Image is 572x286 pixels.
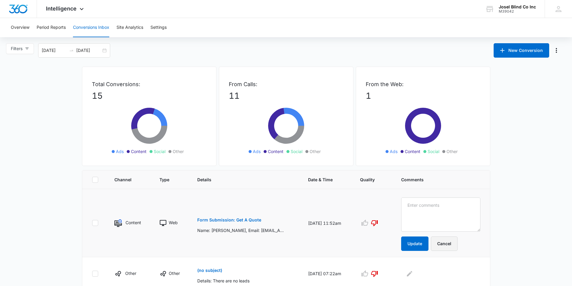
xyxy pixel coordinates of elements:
[197,227,285,233] p: Name: [PERSON_NAME], Email: [EMAIL_ADDRESS][DOMAIN_NAME], Phone: [PHONE_NUMBER], How can we help?...
[11,18,29,37] button: Overview
[401,236,428,251] button: Update
[405,148,420,155] span: Content
[428,148,439,155] span: Social
[401,176,471,183] span: Comments
[173,148,184,155] span: Other
[366,80,480,88] p: From the Web:
[494,43,549,58] button: New Conversion
[76,47,101,54] input: End date
[92,89,207,102] p: 15
[73,18,109,37] button: Conversions Inbox
[431,236,458,251] button: Cancel
[268,148,283,155] span: Content
[42,47,67,54] input: Start date
[116,148,124,155] span: Ads
[197,278,285,284] p: Details: There are no leads
[37,18,66,37] button: Period Reports
[291,148,302,155] span: Social
[69,48,74,53] span: to
[159,176,174,183] span: Type
[499,5,536,9] div: account name
[446,148,458,155] span: Other
[366,89,480,102] p: 1
[117,18,143,37] button: Site Analytics
[310,148,321,155] span: Other
[552,46,561,55] button: Manage Numbers
[390,148,398,155] span: Ads
[169,270,180,276] p: Other
[114,176,136,183] span: Channel
[499,9,536,14] div: account id
[197,263,222,278] button: (no subject)
[11,45,23,52] span: Filters
[229,89,344,102] p: 11
[308,176,337,183] span: Date & Time
[69,48,74,53] span: swap-right
[360,176,378,183] span: Quality
[405,269,414,278] button: Edit Comments
[197,176,285,183] span: Details
[253,148,261,155] span: Ads
[154,148,165,155] span: Social
[125,270,136,276] p: Other
[6,43,34,54] button: Filters
[197,213,261,227] button: Form Submission: Get A Quote
[229,80,344,88] p: From Calls:
[301,189,353,257] td: [DATE] 11:52am
[92,80,207,88] p: Total Conversions:
[197,268,222,272] p: (no subject)
[197,218,261,222] p: Form Submission: Get A Quote
[46,5,77,12] span: Intelligence
[131,148,147,155] span: Content
[169,219,178,226] p: Web
[126,219,141,226] p: Content
[150,18,167,37] button: Settings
